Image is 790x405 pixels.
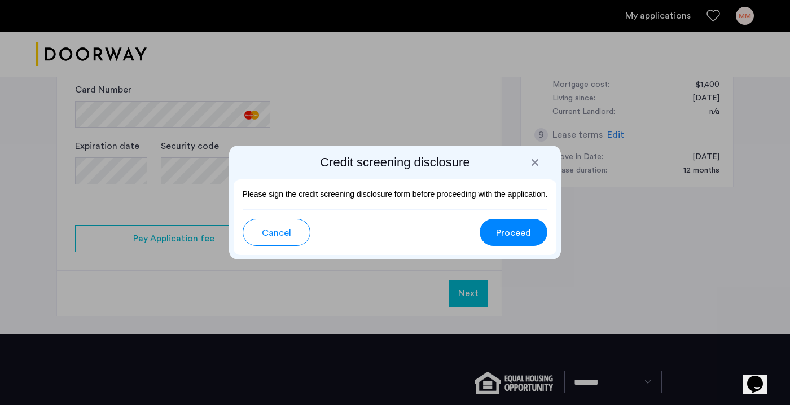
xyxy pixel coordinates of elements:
[234,155,557,170] h2: Credit screening disclosure
[743,360,779,394] iframe: chat widget
[480,219,547,246] button: button
[243,219,310,246] button: button
[496,226,531,240] span: Proceed
[262,226,291,240] span: Cancel
[243,188,548,200] p: Please sign the credit screening disclosure form before proceeding with the application.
